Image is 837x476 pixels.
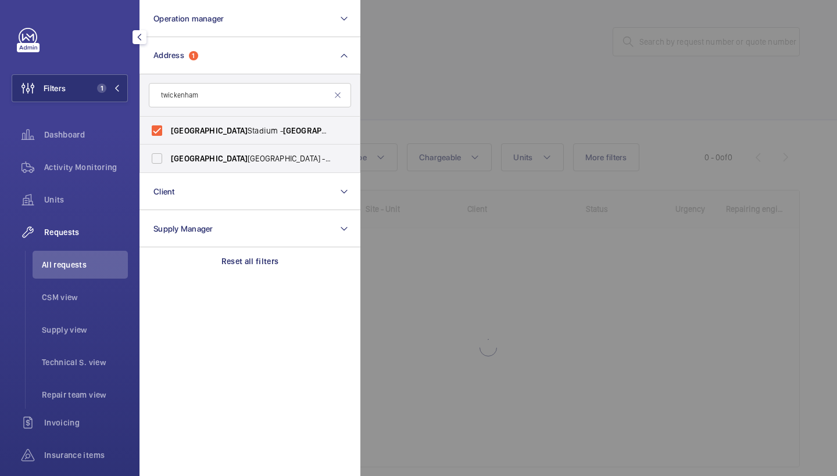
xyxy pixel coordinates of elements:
span: Dashboard [44,129,128,140]
button: Filters1 [12,74,128,102]
span: Supply view [42,324,128,336]
span: 1 [97,84,106,93]
span: Units [44,194,128,205]
span: CSM view [42,291,128,303]
span: All requests [42,259,128,271]
span: Requests [44,226,128,238]
span: Repair team view [42,389,128,401]
span: Activity Monitoring [44,161,128,173]
span: Filters [44,82,66,94]
span: Technical S. view [42,356,128,368]
span: Invoicing [44,417,128,428]
span: Insurance items [44,449,128,461]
